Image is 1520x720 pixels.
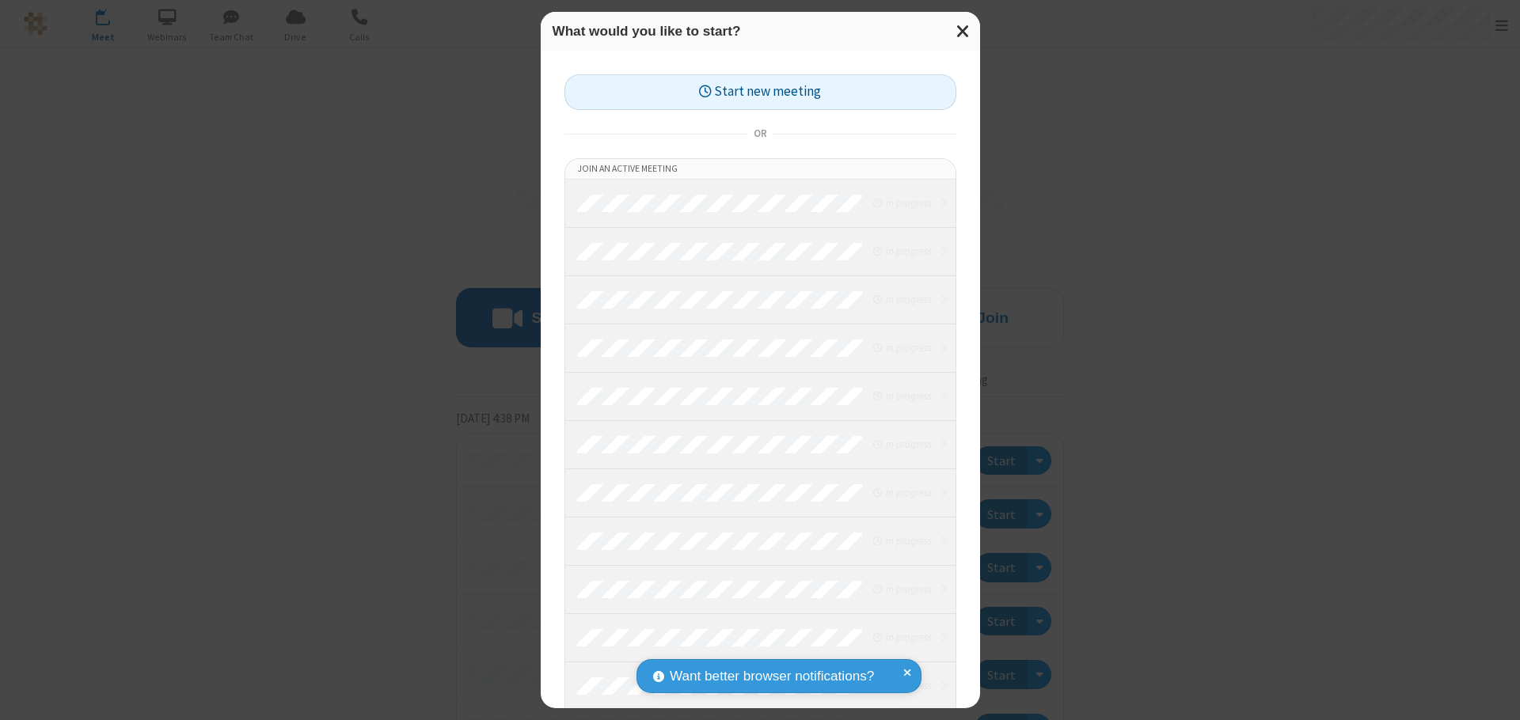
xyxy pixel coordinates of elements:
em: in progress [873,340,931,355]
em: in progress [873,437,931,452]
span: or [747,123,773,145]
button: Close modal [947,12,980,51]
h3: What would you like to start? [553,24,968,39]
em: in progress [873,533,931,548]
em: in progress [873,582,931,597]
span: Want better browser notifications? [670,666,874,687]
em: in progress [873,485,931,500]
em: in progress [873,388,931,404]
em: in progress [873,292,931,307]
em: in progress [873,630,931,645]
li: Join an active meeting [565,159,956,180]
em: in progress [873,244,931,259]
button: Start new meeting [564,74,956,110]
em: in progress [873,195,931,210]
